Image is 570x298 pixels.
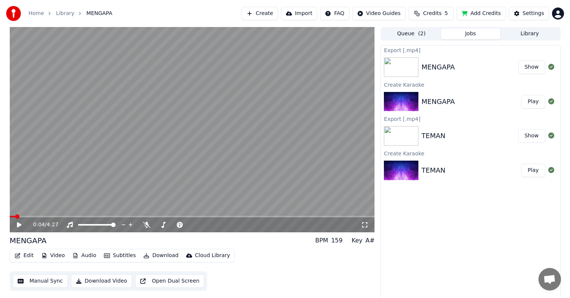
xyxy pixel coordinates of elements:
span: ( 2 ) [418,30,426,38]
button: Add Credits [457,7,506,20]
div: A# [365,236,374,245]
button: Credits5 [409,7,454,20]
span: MENGAPA [86,10,112,17]
button: Queue [382,29,441,39]
span: 5 [445,10,448,17]
a: Library [56,10,74,17]
button: Import [281,7,317,20]
div: Obrolan terbuka [538,268,561,290]
button: Edit [12,250,37,261]
span: 0:04 [33,221,45,229]
div: MENGAPA [10,235,47,246]
a: Home [29,10,44,17]
button: Video Guides [352,7,406,20]
button: Manual Sync [13,274,68,288]
div: Create Karaoke [381,149,560,158]
button: Video [38,250,68,261]
button: Subtitles [101,250,139,261]
span: Credits [423,10,441,17]
div: TEMAN [421,131,445,141]
button: Audio [69,250,99,261]
div: MENGAPA [421,96,455,107]
button: FAQ [320,7,349,20]
button: Download [140,250,182,261]
button: Create [242,7,278,20]
div: Cloud Library [195,252,230,259]
button: Settings [509,7,549,20]
div: Create Karaoke [381,80,560,89]
button: Play [521,164,545,177]
button: Open Dual Screen [135,274,205,288]
button: Show [518,129,545,143]
button: Library [500,29,559,39]
button: Play [521,95,545,108]
div: Export [.mp4] [381,45,560,54]
button: Show [518,60,545,74]
div: Key [352,236,362,245]
div: BPM [315,236,328,245]
span: 4:27 [47,221,58,229]
nav: breadcrumb [29,10,112,17]
div: MENGAPA [421,62,455,72]
div: 159 [331,236,343,245]
div: Export [.mp4] [381,114,560,123]
div: / [33,221,51,229]
button: Jobs [441,29,500,39]
div: Settings [523,10,544,17]
div: TEMAN [421,165,445,176]
img: youka [6,6,21,21]
button: Download Video [71,274,132,288]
